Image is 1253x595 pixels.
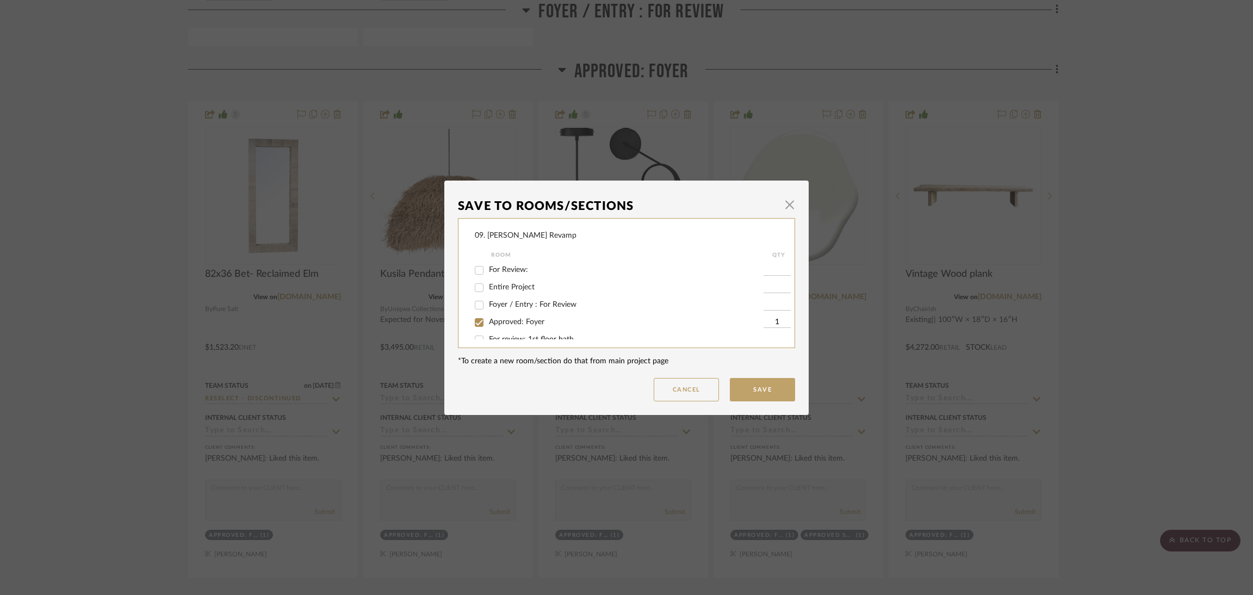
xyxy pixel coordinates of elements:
dialog-header: Save To Rooms/Sections [458,194,795,218]
div: *To create a new room/section do that from main project page [458,356,795,367]
span: Foyer / Entry : For Review [489,301,576,308]
button: Close [779,194,801,216]
span: For Review: [489,266,528,274]
div: 09. [PERSON_NAME] Revamp [475,230,576,241]
span: Approved: Foyer [489,318,544,326]
div: Save To Rooms/Sections [458,194,779,218]
span: Entire Project [489,283,535,291]
span: For review: 1st floor bath [489,336,574,343]
button: Save [730,378,795,401]
div: Room [491,249,764,262]
button: Cancel [654,378,719,401]
div: QTY [764,249,793,262]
